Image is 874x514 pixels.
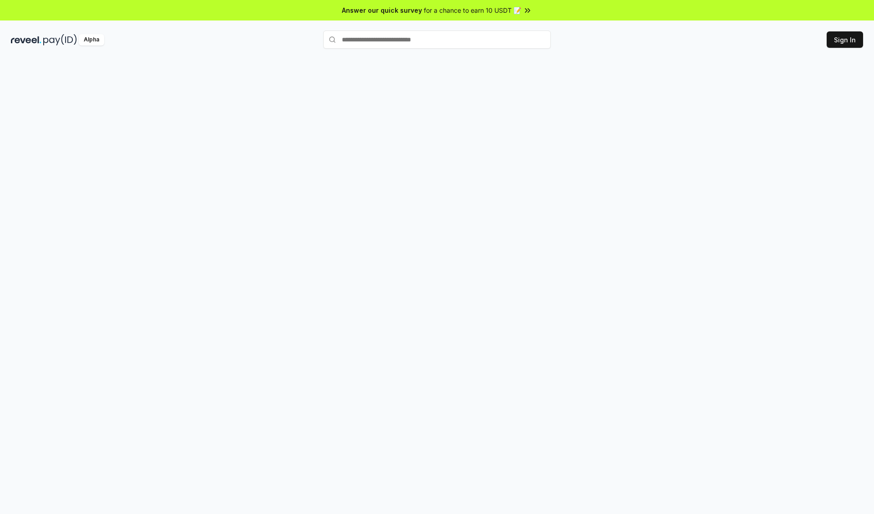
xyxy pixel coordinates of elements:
img: reveel_dark [11,34,41,46]
div: Alpha [79,34,104,46]
img: pay_id [43,34,77,46]
span: for a chance to earn 10 USDT 📝 [424,5,521,15]
span: Answer our quick survey [342,5,422,15]
button: Sign In [827,31,863,48]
